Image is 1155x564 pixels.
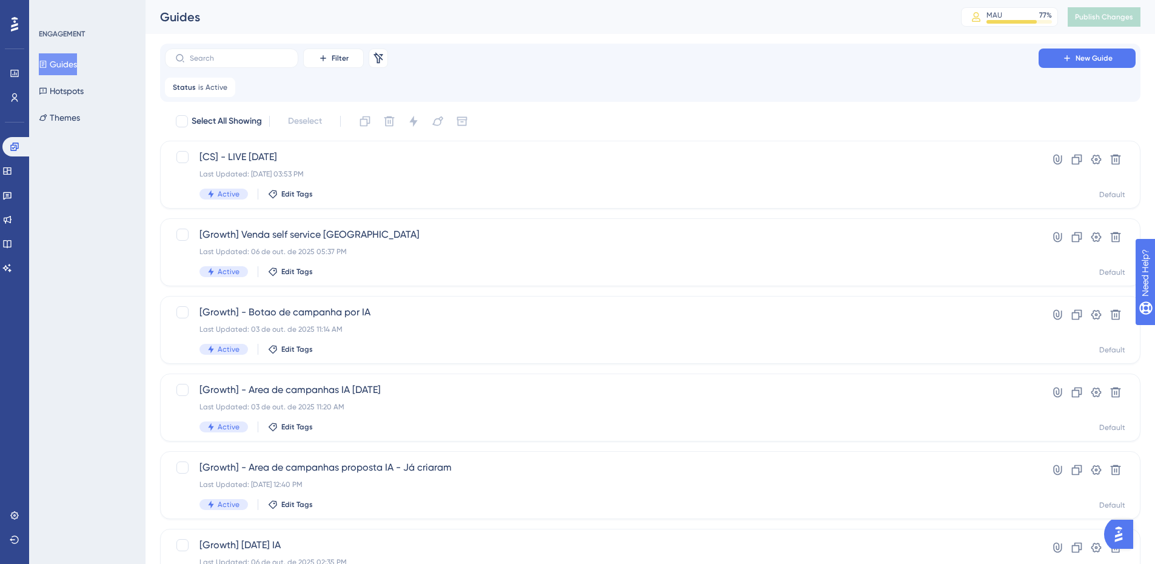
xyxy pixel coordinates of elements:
[268,344,313,354] button: Edit Tags
[288,114,322,129] span: Deselect
[199,480,1004,489] div: Last Updated: [DATE] 12:40 PM
[198,82,203,92] span: is
[281,189,313,199] span: Edit Tags
[268,500,313,509] button: Edit Tags
[218,344,239,354] span: Active
[1099,423,1125,432] div: Default
[1068,7,1140,27] button: Publish Changes
[1039,10,1052,20] div: 77 %
[199,169,1004,179] div: Last Updated: [DATE] 03:53 PM
[199,305,1004,320] span: [Growth] - Botao de campanha por IA
[281,267,313,277] span: Edit Tags
[218,189,239,199] span: Active
[986,10,1002,20] div: MAU
[199,383,1004,397] span: [Growth] - Area de campanhas IA [DATE]
[39,80,84,102] button: Hotspots
[39,107,80,129] button: Themes
[199,460,1004,475] span: [Growth] - Area de campanhas proposta IA - Já criaram
[199,227,1004,242] span: [Growth] Venda self service [GEOGRAPHIC_DATA]
[268,267,313,277] button: Edit Tags
[160,8,931,25] div: Guides
[1039,49,1136,68] button: New Guide
[28,3,76,18] span: Need Help?
[192,114,262,129] span: Select All Showing
[281,344,313,354] span: Edit Tags
[39,53,77,75] button: Guides
[268,189,313,199] button: Edit Tags
[199,538,1004,552] span: [Growth] [DATE] IA
[218,422,239,432] span: Active
[218,267,239,277] span: Active
[332,53,349,63] span: Filter
[199,324,1004,334] div: Last Updated: 03 de out. de 2025 11:14 AM
[173,82,196,92] span: Status
[39,29,85,39] div: ENGAGEMENT
[199,150,1004,164] span: [CS] - LIVE [DATE]
[199,402,1004,412] div: Last Updated: 03 de out. de 2025 11:20 AM
[1099,267,1125,277] div: Default
[303,49,364,68] button: Filter
[1104,516,1140,552] iframe: UserGuiding AI Assistant Launcher
[277,110,333,132] button: Deselect
[206,82,227,92] span: Active
[281,500,313,509] span: Edit Tags
[1099,190,1125,200] div: Default
[1076,53,1113,63] span: New Guide
[281,422,313,432] span: Edit Tags
[1099,345,1125,355] div: Default
[1075,12,1133,22] span: Publish Changes
[199,247,1004,257] div: Last Updated: 06 de out. de 2025 05:37 PM
[218,500,239,509] span: Active
[190,54,288,62] input: Search
[1099,500,1125,510] div: Default
[268,422,313,432] button: Edit Tags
